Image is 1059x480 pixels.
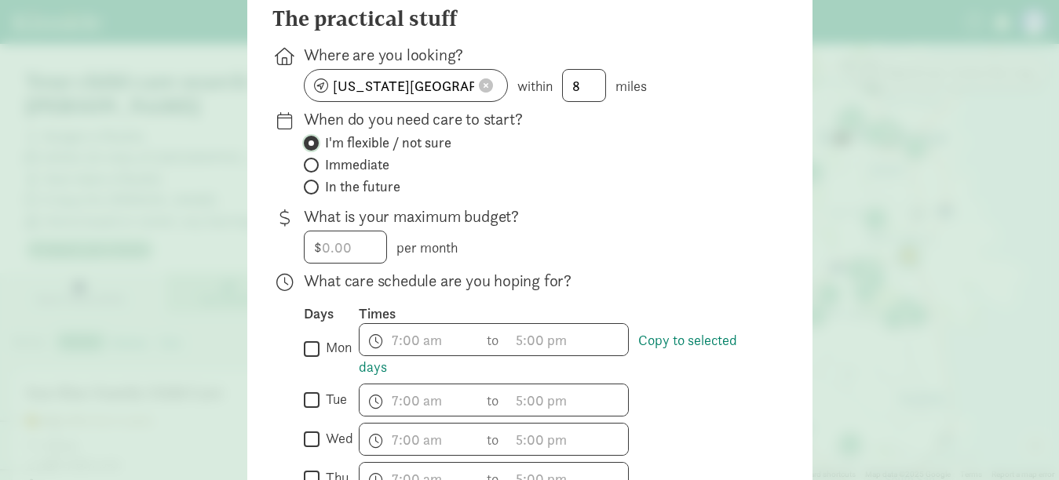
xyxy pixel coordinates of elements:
[304,108,762,130] p: When do you need care to start?
[304,304,359,323] div: Days
[509,424,628,455] input: 5:00 pm
[509,384,628,416] input: 5:00 pm
[360,424,479,455] input: 7:00 am
[304,44,762,66] p: Where are you looking?
[487,429,501,450] span: to
[304,205,762,227] p: What is your maximum budget?
[305,70,507,101] input: enter zipcode or address
[325,177,400,196] span: In the future
[487,390,501,411] span: to
[305,231,386,263] input: 0.00
[325,155,389,174] span: Immediate
[304,270,762,292] p: What care schedule are you hoping for?
[320,390,347,409] label: tue
[272,6,457,31] h4: The practical stuff
[396,238,458,256] span: per month
[359,304,762,323] div: Times
[517,77,553,95] span: within
[509,324,628,355] input: 5:00 pm
[320,338,352,357] label: mon
[487,329,501,351] span: to
[360,324,479,355] input: 7:00 am
[360,384,479,416] input: 7:00 am
[615,77,647,95] span: miles
[325,133,451,152] span: I'm flexible / not sure
[320,429,353,448] label: wed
